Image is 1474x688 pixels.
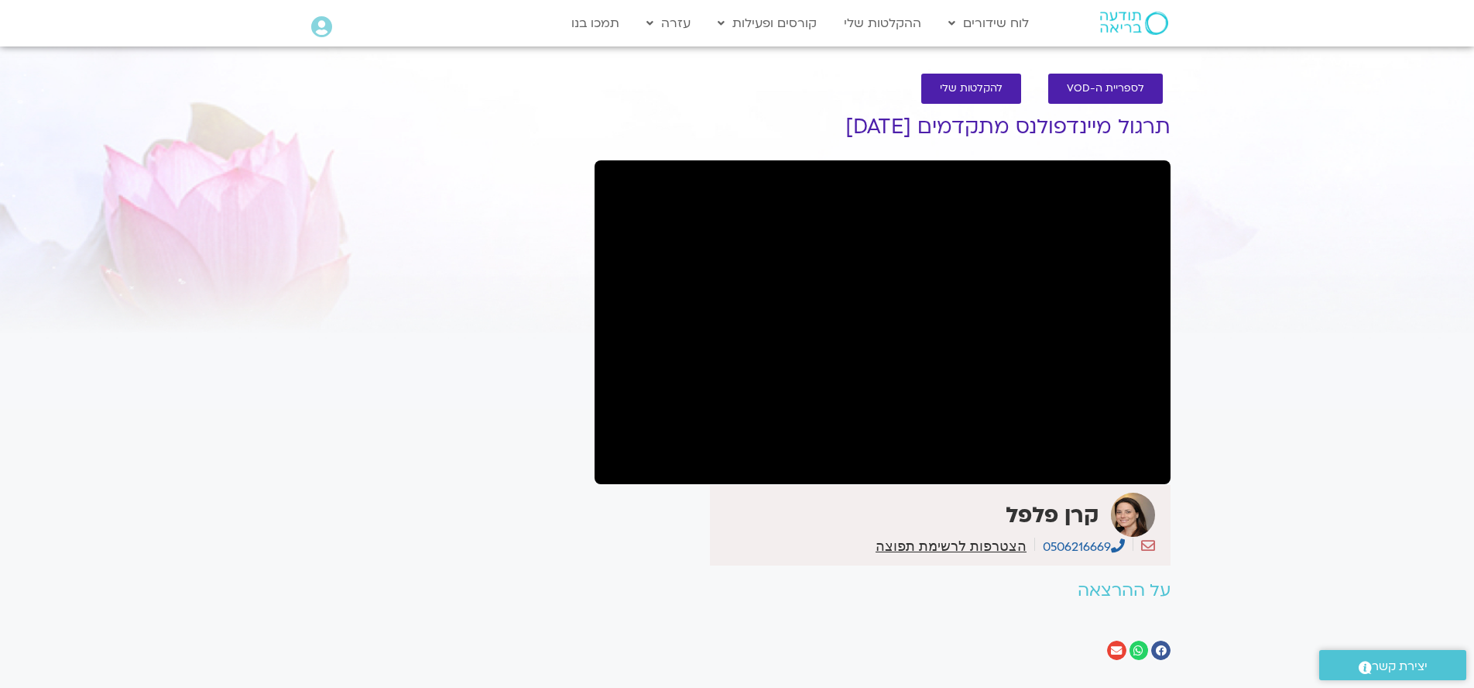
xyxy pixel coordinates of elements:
img: קרן פלפל [1111,493,1155,537]
div: שיתוף ב email [1107,641,1126,660]
strong: קרן פלפל [1006,501,1099,530]
div: שיתוף ב facebook [1151,641,1171,660]
span: להקלטות שלי [940,83,1003,95]
div: שיתוף ב whatsapp [1129,641,1149,660]
a: תמכו בנו [564,9,627,38]
a: לספריית ה-VOD [1048,74,1163,104]
h1: תרגול מיינדפולנס מתקדמים [DATE] [595,115,1171,139]
span: יצירת קשר [1372,656,1428,677]
a: עזרה [639,9,698,38]
a: 0506216669 [1043,538,1125,556]
a: קורסים ופעילות [710,9,824,38]
a: יצירת קשר [1319,650,1466,680]
a: ההקלטות שלי [836,9,929,38]
img: תודעה בריאה [1100,12,1168,35]
a: לוח שידורים [941,9,1037,38]
span: לספריית ה-VOD [1067,83,1144,95]
a: הצטרפות לרשימת תפוצה [876,539,1027,553]
a: להקלטות שלי [921,74,1021,104]
iframe: מיינדפולנס מתקדמים עם קרן פלפל - 21.9.25 [595,160,1171,484]
h2: על ההרצאה [595,581,1171,600]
